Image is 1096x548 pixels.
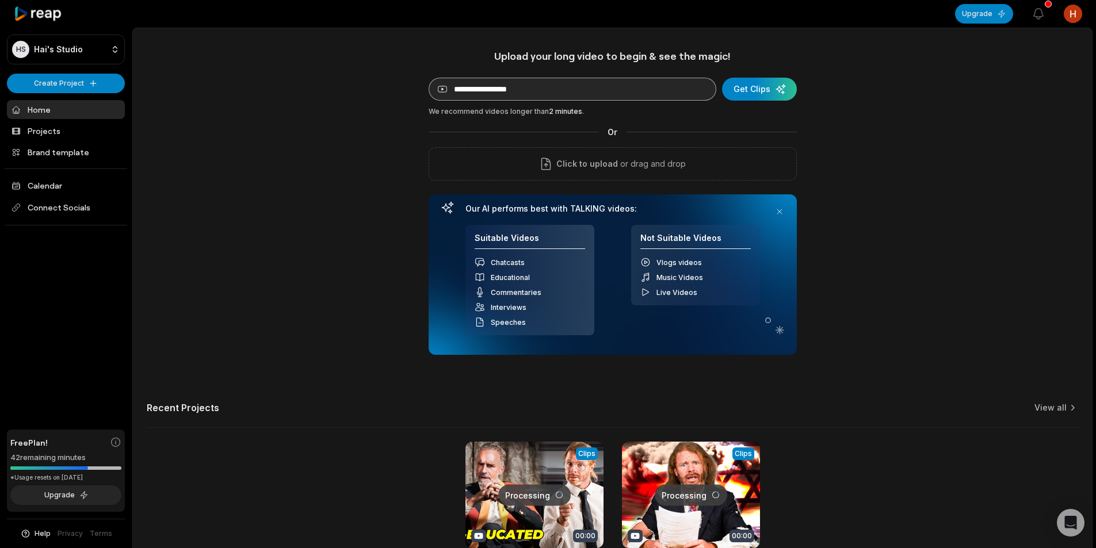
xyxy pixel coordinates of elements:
[10,473,121,482] div: *Usage resets on [DATE]
[10,452,121,463] div: 42 remaining minutes
[656,273,703,282] span: Music Videos
[429,106,797,117] div: We recommend videos longer than .
[656,258,702,267] span: Vlogs videos
[7,121,125,140] a: Projects
[491,318,526,327] span: Speeches
[598,126,627,138] span: Or
[10,436,48,449] span: Free Plan!
[1057,509,1084,536] div: Open Intercom Messenger
[7,176,125,195] a: Calendar
[429,49,797,63] h1: Upload your long video to begin & see the magic!
[20,528,51,539] button: Help
[7,197,125,218] span: Connect Socials
[491,303,526,312] span: Interviews
[549,107,582,116] span: 2 minutes
[7,143,125,162] a: Brand template
[722,78,797,101] button: Get Clips
[556,157,618,171] span: Click to upload
[640,233,751,250] h4: Not Suitable Videos
[618,157,686,171] p: or drag and drop
[58,528,83,539] a: Privacy
[7,74,125,93] button: Create Project
[1034,402,1067,413] a: View all
[475,233,585,250] h4: Suitable Videos
[465,204,760,214] h3: Our AI performs best with TALKING videos:
[656,288,697,297] span: Live Videos
[34,44,83,55] p: Hai's Studio
[491,288,541,297] span: Commentaries
[491,273,530,282] span: Educational
[491,258,525,267] span: Chatcasts
[10,485,121,505] button: Upgrade
[7,100,125,119] a: Home
[90,528,112,539] a: Terms
[35,528,51,539] span: Help
[955,4,1013,24] button: Upgrade
[12,41,29,58] div: HS
[147,402,219,413] h2: Recent Projects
